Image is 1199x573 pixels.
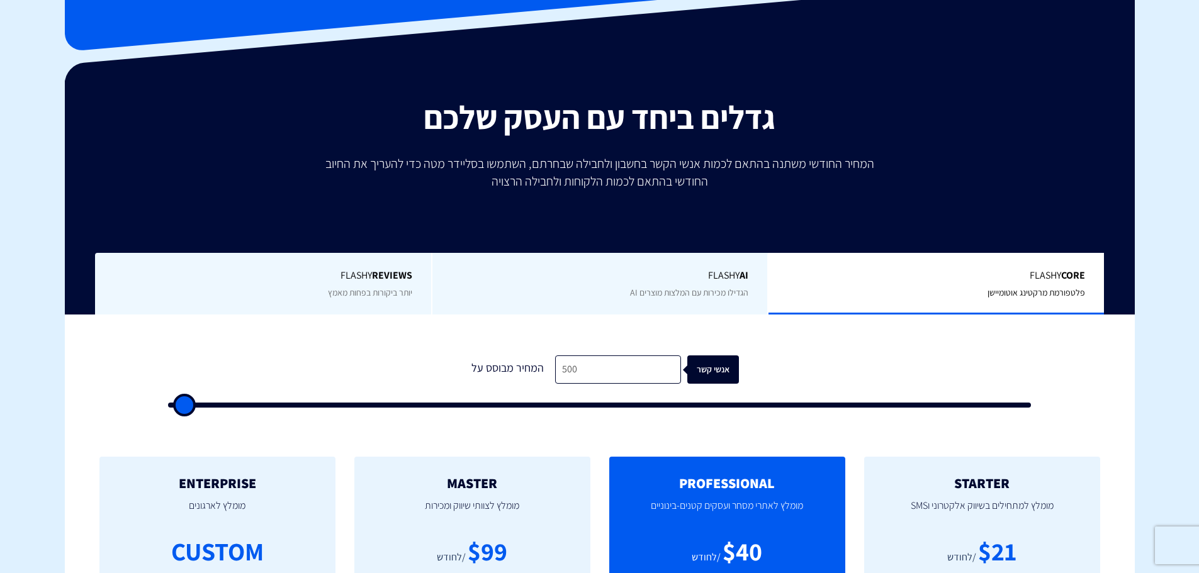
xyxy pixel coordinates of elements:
[628,476,826,491] h2: PROFESSIONAL
[692,550,721,565] div: /לחודש
[883,491,1081,533] p: מומלץ למתחילים בשיווק אלקטרוני וSMS
[317,155,883,190] p: המחיר החודשי משתנה בהתאם לכמות אנשי הקשר בחשבון ולחבילה שבחרתם, השתמשו בסליידר מטה כדי להעריך את ...
[171,533,264,569] div: CUSTOM
[114,269,412,283] span: Flashy
[373,476,571,491] h2: MASTER
[373,491,571,533] p: מומלץ לצוותי שיווק ומכירות
[372,269,412,282] b: REVIEWS
[118,476,317,491] h2: ENTERPRISE
[697,355,748,384] div: אנשי קשר
[628,491,826,533] p: מומלץ לאתרי מסחר ועסקים קטנים-בינוניים
[630,287,748,298] span: הגדילו מכירות עם המלצות מוצרים AI
[883,476,1081,491] h2: STARTER
[947,550,976,565] div: /לחודש
[740,269,748,282] b: AI
[978,533,1016,569] div: $21
[74,99,1125,135] h2: גדלים ביחד עם העסק שלכם
[988,287,1085,298] span: פלטפורמת מרקטינג אוטומיישן
[328,287,412,298] span: יותר ביקורות בפחות מאמץ
[118,491,317,533] p: מומלץ לארגונים
[437,550,466,565] div: /לחודש
[451,269,749,283] span: Flashy
[461,355,555,384] div: המחיר מבוסס על
[787,269,1085,283] span: Flashy
[723,533,762,569] div: $40
[468,533,507,569] div: $99
[1061,269,1085,282] b: Core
